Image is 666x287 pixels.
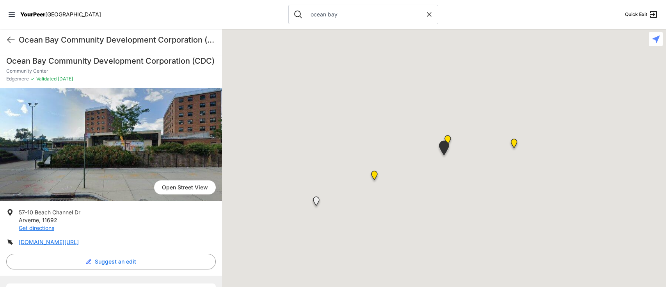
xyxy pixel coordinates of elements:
span: 57-10 Beach Channel Dr [19,209,80,216]
a: Get directions [19,225,54,231]
a: Open Street View [154,180,216,194]
a: YourPeer[GEOGRAPHIC_DATA] [20,12,101,17]
input: Search [306,11,425,18]
span: Arverne [19,217,39,223]
div: SUNY ATTAIN (Advanced Technology Training and Information Networking), Computer Lab [509,139,519,151]
span: ✓ [30,76,35,82]
span: YourPeer [20,11,45,18]
div: Main Location [443,135,453,148]
h1: Ocean Bay Community Development Corporation (CDC) [19,34,216,45]
span: Edgemere [6,76,29,82]
span: Suggest an edit [95,258,136,266]
p: Community Center [6,68,216,74]
div: Older Adult Center (OAC) [369,171,379,183]
button: Suggest an edit [6,254,216,269]
span: Validated [36,76,57,82]
span: , [39,217,41,223]
span: Quick Exit [625,11,647,18]
div: Community Center [437,141,451,158]
a: Quick Exit [625,10,658,19]
span: [DATE] [57,76,73,82]
h1: Ocean Bay Community Development Corporation (CDC) [6,55,216,66]
span: 11692 [42,217,57,223]
span: [GEOGRAPHIC_DATA] [45,11,101,18]
a: [DOMAIN_NAME][URL] [19,239,79,245]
